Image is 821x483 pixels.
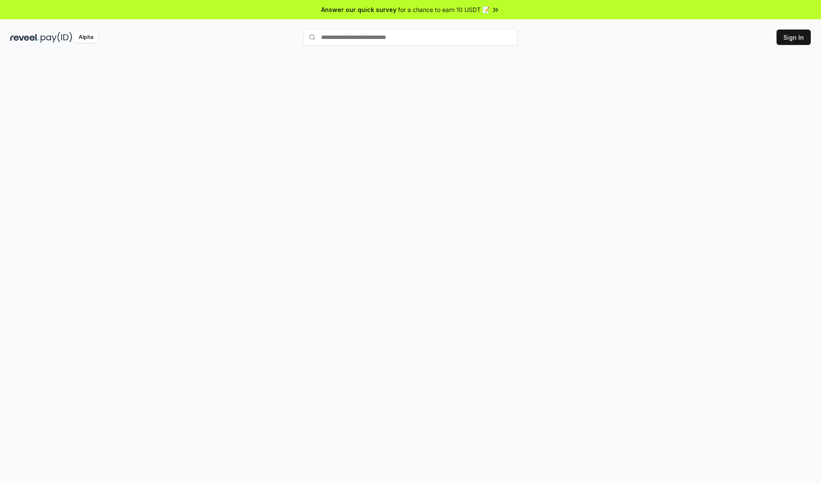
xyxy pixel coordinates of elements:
button: Sign In [777,30,811,45]
span: for a chance to earn 10 USDT 📝 [398,5,490,14]
img: reveel_dark [10,32,39,43]
span: Answer our quick survey [321,5,396,14]
div: Alpha [74,32,98,43]
img: pay_id [41,32,72,43]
